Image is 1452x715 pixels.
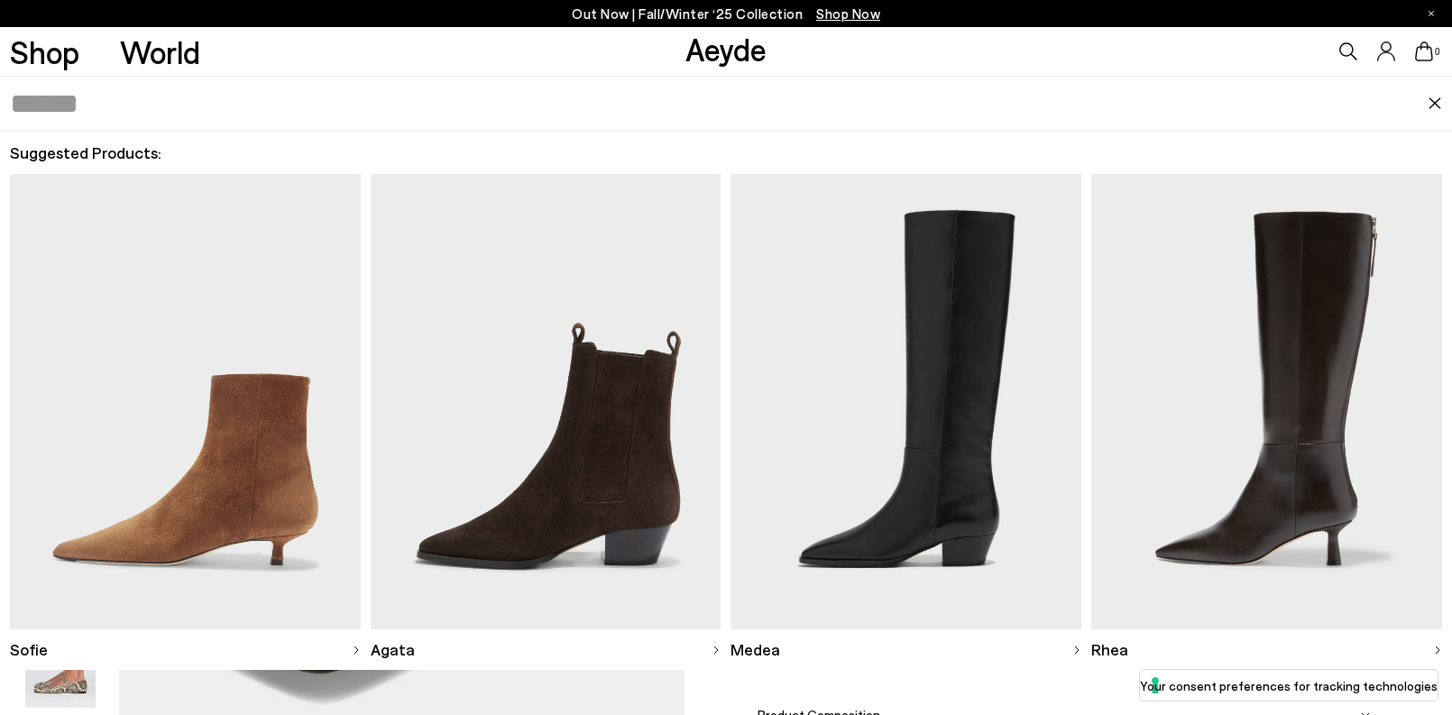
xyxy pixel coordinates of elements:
[120,36,200,68] a: World
[572,3,880,25] p: Out Now | Fall/Winter ‘25 Collection
[1072,646,1081,655] img: svg%3E
[1433,646,1442,655] img: svg%3E
[371,629,721,670] a: Agata
[731,629,1081,670] a: Medea
[371,638,415,661] span: Agata
[685,30,767,68] a: Aeyde
[731,638,780,661] span: Medea
[10,174,361,629] img: Descriptive text
[371,174,721,629] img: Descriptive text
[10,36,79,68] a: Shop
[10,142,1442,164] h2: Suggested Products:
[10,638,48,661] span: Sofie
[1428,97,1442,110] img: close.svg
[1091,629,1442,670] a: Rhea
[1091,638,1128,661] span: Rhea
[1140,670,1438,701] button: Your consent preferences for tracking technologies
[352,646,361,655] img: svg%3E
[1415,41,1433,61] a: 0
[816,5,880,22] span: Navigate to /collections/new-in
[1091,174,1442,629] img: Descriptive text
[712,646,721,655] img: svg%3E
[731,174,1081,629] img: Descriptive text
[10,629,361,670] a: Sofie
[1433,47,1442,57] span: 0
[1140,676,1438,695] label: Your consent preferences for tracking technologies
